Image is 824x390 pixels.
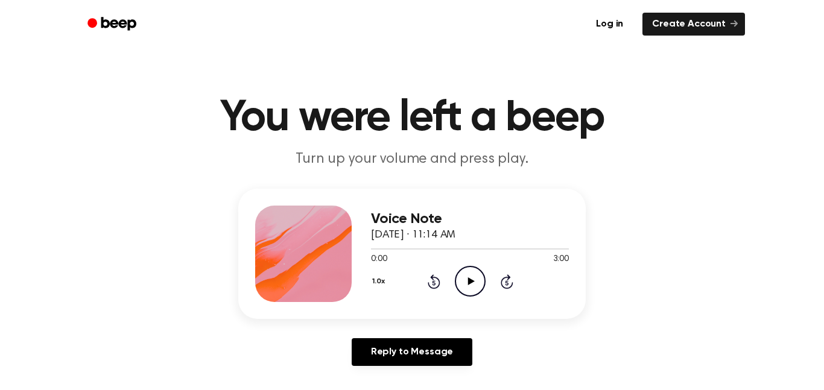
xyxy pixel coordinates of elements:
[352,338,472,366] a: Reply to Message
[584,10,635,38] a: Log in
[371,211,569,227] h3: Voice Note
[79,13,147,36] a: Beep
[103,96,721,140] h1: You were left a beep
[371,271,389,292] button: 1.0x
[642,13,745,36] a: Create Account
[180,149,644,169] p: Turn up your volume and press play.
[371,230,455,241] span: [DATE] · 11:14 AM
[371,253,387,266] span: 0:00
[553,253,569,266] span: 3:00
